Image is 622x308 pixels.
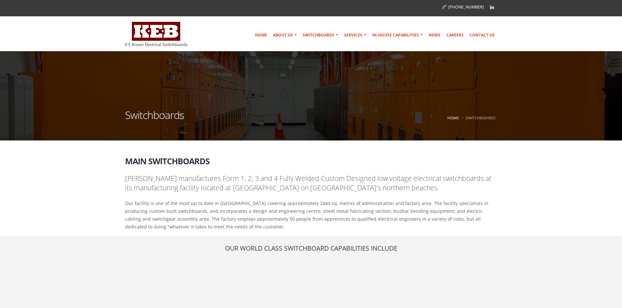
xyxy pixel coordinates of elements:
[342,29,369,42] a: Services
[444,29,466,42] a: Careers
[370,29,425,42] a: In-house Capabilities
[125,152,497,166] h2: Main Switchboards
[487,2,497,12] a: Linkedin
[442,4,484,10] a: [PHONE_NUMBER]
[270,29,299,42] a: About Us
[460,114,496,122] li: Switchboards
[300,29,341,42] a: Switchboards
[125,22,187,46] img: K E Brown Electrical Switchboards
[426,29,443,42] a: News
[447,115,459,120] a: Home
[252,29,270,42] a: Home
[125,199,497,231] p: Our facility is one of the most up to date in [GEOGRAPHIC_DATA] covering approximately 2444 sq. m...
[467,29,497,42] a: Contact Us
[125,174,497,193] p: [PERSON_NAME] manufactures Form 1, 2, 3 and 4 Fully Welded Custom Designed low voltage electrical...
[125,244,497,253] h4: Our World Class Switchboard Capabilities include
[125,110,184,128] h1: Switchboards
